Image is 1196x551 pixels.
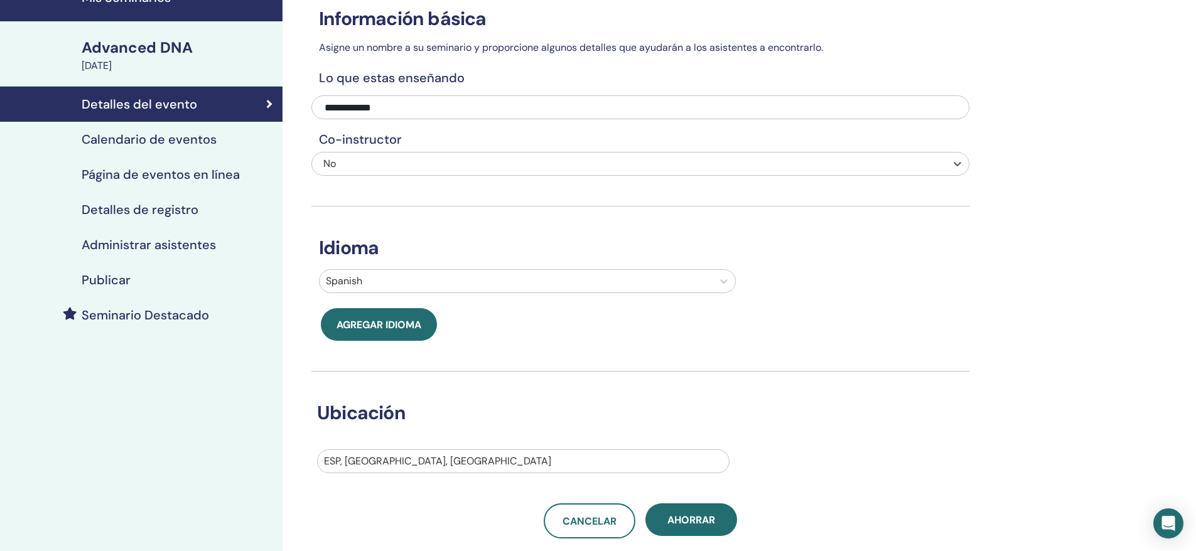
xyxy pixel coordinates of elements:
div: Open Intercom Messenger [1153,508,1183,538]
span: No [323,157,336,170]
a: Advanced DNA[DATE] [74,37,283,73]
h4: Publicar [82,272,131,287]
div: [DATE] [82,58,275,73]
h4: Calendario de eventos [82,132,217,147]
h3: Idioma [311,237,969,259]
span: Ahorrar [667,513,715,527]
span: Agregar idioma [337,318,421,331]
p: Asigne un nombre a su seminario y proporcione algunos detalles que ayudarán a los asistentes a en... [311,40,969,55]
h3: Ubicación [310,402,952,424]
h3: Información básica [311,8,969,30]
button: Agregar idioma [321,308,437,341]
button: Ahorrar [645,503,737,536]
div: Advanced DNA [82,37,275,58]
h4: Detalles del evento [82,97,197,112]
h4: Co-instructor [311,132,969,147]
a: Cancelar [544,503,635,538]
h4: Seminario Destacado [82,308,209,323]
h4: Detalles de registro [82,202,198,217]
span: Cancelar [563,515,617,528]
h4: Página de eventos en línea [82,167,240,182]
h4: Administrar asistentes [82,237,216,252]
h4: Lo que estas enseñando [311,70,969,85]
